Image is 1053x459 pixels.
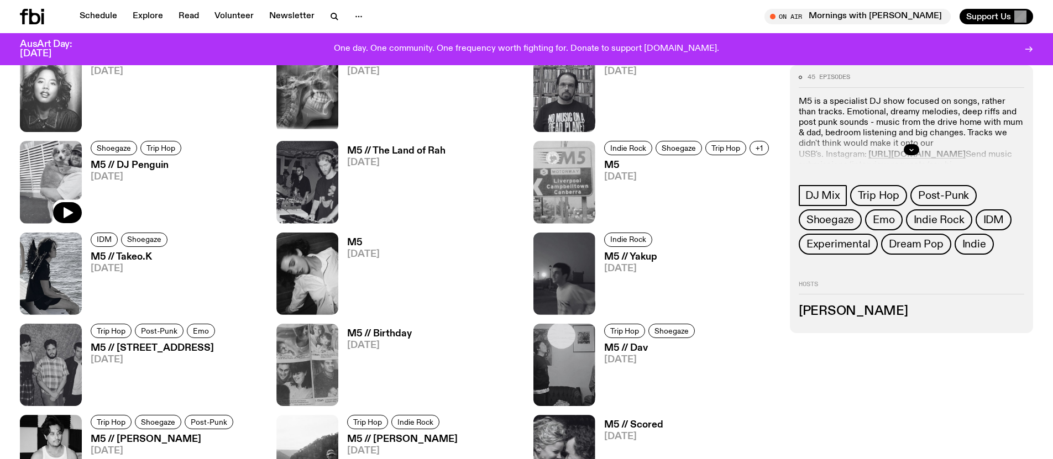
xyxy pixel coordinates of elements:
[711,144,740,152] span: Trip Hop
[82,252,171,315] a: M5 // Takeo.K[DATE]
[97,235,112,244] span: IDM
[799,209,862,230] a: Shoegaze
[705,141,746,155] a: Trip Hop
[960,9,1033,24] button: Support Us
[334,44,719,54] p: One day. One community. One frequency worth fighting for. Donate to support [DOMAIN_NAME].
[873,214,894,226] span: Emo
[604,324,645,338] a: Trip Hop
[806,214,854,226] span: Shoegaze
[610,235,646,244] span: Indie Rock
[135,324,184,338] a: Post-Punk
[595,252,657,315] a: M5 // Yakup[DATE]
[140,141,181,155] a: Trip Hop
[983,214,1004,226] span: IDM
[185,415,233,429] a: Post-Punk
[91,161,185,170] h3: M5 // DJ Penguin
[914,214,965,226] span: Indie Rock
[338,238,380,315] a: M5[DATE]
[187,324,215,338] a: Emo
[146,144,175,152] span: Trip Hop
[604,172,772,182] span: [DATE]
[91,67,201,76] span: [DATE]
[889,238,943,250] span: Dream Pop
[976,209,1012,230] a: IDM
[648,324,695,338] a: Shoegaze
[850,185,907,206] a: Trip Hop
[141,418,175,426] span: Shoegaze
[604,344,698,353] h3: M5 // Dav
[604,141,652,155] a: Indie Rock
[91,435,237,444] h3: M5 // [PERSON_NAME]
[806,238,871,250] span: Experimental
[127,235,161,244] span: Shoegaze
[662,144,696,152] span: Shoegaze
[595,161,772,223] a: M5[DATE]
[338,55,446,132] a: M5 // Sleep Exchange[DATE]
[604,432,663,441] span: [DATE]
[604,252,657,262] h3: M5 // Yakup
[97,326,125,335] span: Trip Hop
[91,252,171,262] h3: M5 // Takeo.K
[808,74,850,80] span: 45 episodes
[955,234,994,255] a: Indie
[91,141,137,155] a: Shoegaze
[353,418,382,426] span: Trip Hop
[208,9,260,24] a: Volunteer
[141,326,177,335] span: Post-Punk
[347,415,388,429] a: Trip Hop
[764,9,951,24] button: On AirMornings with [PERSON_NAME]
[347,341,412,350] span: [DATE]
[263,9,321,24] a: Newsletter
[91,415,132,429] a: Trip Hop
[126,9,170,24] a: Explore
[91,233,118,247] a: IDM
[91,172,185,182] span: [DATE]
[604,233,652,247] a: Indie Rock
[654,326,689,335] span: Shoegaze
[799,185,847,206] a: DJ Mix
[338,329,412,406] a: M5 // Birthday[DATE]
[121,233,167,247] a: Shoegaze
[347,146,446,156] h3: M5 // The Land of Rah
[73,9,124,24] a: Schedule
[91,446,237,456] span: [DATE]
[97,418,125,426] span: Trip Hop
[595,55,715,132] a: M5 // [PERSON_NAME][DATE]
[610,326,639,335] span: Trip Hop
[347,67,446,76] span: [DATE]
[604,67,715,76] span: [DATE]
[347,158,446,167] span: [DATE]
[604,420,663,430] h3: M5 // Scored
[595,344,698,406] a: M5 // Dav[DATE]
[799,97,1024,192] p: M5 is a specialist DJ show focused on songs, rather than tracks. Emotional, dreamy melodies, deep...
[135,415,181,429] a: Shoegaze
[918,189,969,202] span: Post-Punk
[858,189,899,202] span: Trip Hop
[347,435,458,444] h3: M5 // [PERSON_NAME]
[805,189,840,202] span: DJ Mix
[20,40,91,59] h3: AusArt Day: [DATE]
[391,415,439,429] a: Indie Rock
[172,9,206,24] a: Read
[191,418,227,426] span: Post-Punk
[347,329,412,339] h3: M5 // Birthday
[865,209,902,230] a: Emo
[82,344,218,406] a: M5 // [STREET_ADDRESS][DATE]
[604,355,698,365] span: [DATE]
[193,326,209,335] span: Emo
[397,418,433,426] span: Indie Rock
[799,234,878,255] a: Experimental
[962,238,986,250] span: Indie
[91,324,132,338] a: Trip Hop
[91,264,171,273] span: [DATE]
[347,238,380,247] h3: M5
[91,344,218,353] h3: M5 // [STREET_ADDRESS]
[604,161,772,170] h3: M5
[756,144,763,152] span: +1
[966,12,1011,22] span: Support Us
[881,234,951,255] a: Dream Pop
[347,250,380,259] span: [DATE]
[910,185,977,206] a: Post-Punk
[82,55,201,132] a: M5 // [PERSON_NAME][DATE]
[750,141,769,155] button: +1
